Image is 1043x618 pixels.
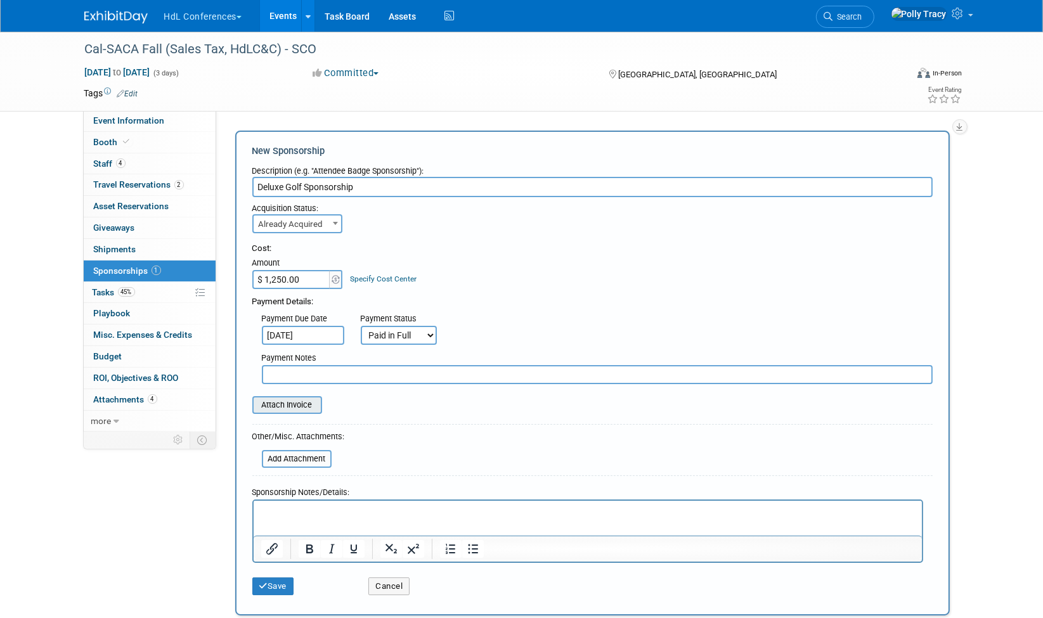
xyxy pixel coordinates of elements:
[84,239,216,260] a: Shipments
[117,89,138,98] a: Edit
[832,66,962,85] div: Event Format
[124,138,130,145] i: Booth reservation complete
[84,153,216,174] a: Staff4
[94,351,122,361] span: Budget
[350,274,417,283] a: Specify Cost Center
[618,70,777,79] span: [GEOGRAPHIC_DATA], [GEOGRAPHIC_DATA]
[94,308,131,318] span: Playbook
[112,67,124,77] span: to
[84,174,216,195] a: Travel Reservations2
[402,540,424,558] button: Superscript
[174,180,184,190] span: 2
[254,501,922,536] iframe: Rich Text Area
[118,287,135,297] span: 45%
[261,540,283,558] button: Insert/edit link
[308,67,384,80] button: Committed
[93,287,135,297] span: Tasks
[833,12,862,22] span: Search
[84,87,138,100] td: Tags
[84,346,216,367] a: Budget
[252,243,933,255] div: Cost:
[84,110,216,131] a: Event Information
[262,313,342,326] div: Payment Due Date
[94,244,136,254] span: Shipments
[84,368,216,389] a: ROI, Objectives & ROO
[252,145,933,158] div: New Sponsorship
[84,196,216,217] a: Asset Reservations
[917,68,930,78] img: Format-Inperson.png
[84,261,216,281] a: Sponsorships1
[816,6,874,28] a: Search
[252,257,344,270] div: Amount
[252,577,294,595] button: Save
[84,132,216,153] a: Booth
[342,540,364,558] button: Underline
[84,67,151,78] span: [DATE] [DATE]
[94,201,169,211] span: Asset Reservations
[361,313,446,326] div: Payment Status
[94,373,179,383] span: ROI, Objectives & ROO
[84,303,216,324] a: Playbook
[891,7,947,21] img: Polly Tracy
[94,330,193,340] span: Misc. Expenses & Credits
[368,577,410,595] button: Cancel
[94,137,133,147] span: Booth
[94,158,126,169] span: Staff
[84,11,148,23] img: ExhibitDay
[84,389,216,410] a: Attachments4
[252,197,350,214] div: Acquisition Status:
[84,217,216,238] a: Giveaways
[84,325,216,345] a: Misc. Expenses & Credits
[84,411,216,432] a: more
[252,481,923,499] div: Sponsorship Notes/Details:
[94,394,157,404] span: Attachments
[153,69,179,77] span: (3 days)
[168,432,190,448] td: Personalize Event Tab Strip
[152,266,161,275] span: 1
[148,394,157,404] span: 4
[927,87,961,93] div: Event Rating
[298,540,320,558] button: Bold
[462,540,483,558] button: Bullet list
[116,158,126,168] span: 4
[252,431,345,446] div: Other/Misc. Attachments:
[320,540,342,558] button: Italic
[380,540,401,558] button: Subscript
[252,214,342,233] span: Already Acquired
[262,352,933,365] div: Payment Notes
[94,266,161,276] span: Sponsorships
[252,289,933,308] div: Payment Details:
[190,432,216,448] td: Toggle Event Tabs
[91,416,112,426] span: more
[84,282,216,303] a: Tasks45%
[94,179,184,190] span: Travel Reservations
[439,540,461,558] button: Numbered list
[94,222,135,233] span: Giveaways
[81,38,888,61] div: Cal-SACA Fall (Sales Tax, HdLC&C) - SCO
[932,68,962,78] div: In-Person
[254,216,341,233] span: Already Acquired
[94,115,165,126] span: Event Information
[252,160,933,177] div: Description (e.g. "Attendee Badge Sponsorship"):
